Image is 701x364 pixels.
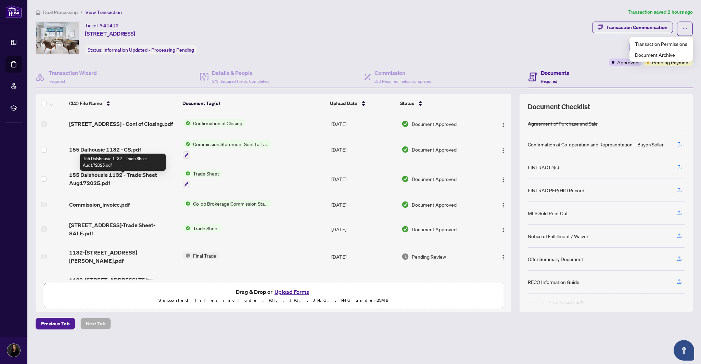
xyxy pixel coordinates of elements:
[528,186,584,194] div: FINTRAC PEP/HIO Record
[69,276,177,292] span: 1132-[STREET_ADDRESS] TS by [PERSON_NAME].pdf
[69,120,173,128] span: [STREET_ADDRESS] - Conf of Closing.pdf
[190,200,271,207] span: Co-op Brokerage Commission Statement
[190,252,219,259] span: Final Trade
[36,10,40,15] span: home
[183,224,190,232] img: Status Icon
[528,255,583,263] div: Offer Summary Document
[190,224,222,232] span: Trade Sheet
[36,318,75,329] button: Previous Tab
[397,94,485,113] th: Status
[48,296,499,304] p: Supported files include .PDF, .JPG, .JPEG, .PNG under 25 MB
[329,243,399,270] td: [DATE]
[329,270,399,298] td: [DATE]
[528,102,590,112] span: Document Checklist
[85,29,135,38] span: [STREET_ADDRESS]
[500,177,506,182] img: Logo
[528,164,559,171] div: FINTRAC ID(s)
[190,140,271,148] span: Commission Statement Sent to Lawyer
[183,140,190,148] img: Status Icon
[69,200,130,209] span: Commission_Invoice.pdf
[412,175,457,183] span: Document Approved
[180,94,328,113] th: Document Tag(s)
[374,69,431,77] h4: Commission
[528,141,664,148] div: Confirmation of Co-operation and Representation—Buyer/Seller
[103,47,194,53] span: Information Updated - Processing Pending
[183,200,271,207] button: Status IconCo-op Brokerage Commission Statement
[85,45,197,54] div: Status:
[329,164,399,194] td: [DATE]
[592,22,673,33] button: Transaction Communication
[36,22,79,54] img: IMG-C12236703_1.jpg
[66,94,180,113] th: (12) File Name
[498,199,509,210] button: Logo
[43,9,78,15] span: Deal Processing
[412,120,457,128] span: Document Approved
[528,209,568,217] div: MLS Sold Print Out
[683,26,687,31] span: ellipsis
[500,255,506,260] img: Logo
[272,287,311,296] button: Upload Forms
[500,122,506,128] img: Logo
[5,5,22,18] img: logo
[103,23,119,29] span: 41412
[69,248,177,265] span: 1132-[STREET_ADDRESS] [PERSON_NAME].pdf
[674,340,694,361] button: Open asap
[528,120,598,127] div: Agreement of Purchase and Sale
[44,283,503,309] span: Drag & Drop orUpload FormsSupported files include .PDF, .JPG, .JPEG, .PNG under25MB
[617,58,638,66] span: Approved
[183,170,222,188] button: Status IconTrade Sheet
[652,58,690,66] span: Pending Payment
[236,287,311,296] span: Drag & Drop or
[80,8,82,16] li: /
[412,253,446,260] span: Pending Review
[49,69,97,77] h4: Transaction Wizard
[183,119,245,127] button: Status IconConfirmation of Closing
[183,224,222,232] button: Status IconTrade Sheet
[69,221,177,237] span: [STREET_ADDRESS]-Trade Sheet-SALE.pdf
[412,201,457,208] span: Document Approved
[183,252,219,259] button: Status IconFinal Trade
[402,201,409,208] img: Document Status
[49,79,65,84] span: Required
[80,318,111,329] button: Next Tab
[80,154,166,171] div: 155 Dalshousie 1132 - Trade Sheet Aug172025.pdf
[212,69,269,77] h4: Details & People
[85,22,119,29] div: Ticket #:
[498,144,509,155] button: Logo
[41,318,69,329] span: Previous Tab
[183,170,190,177] img: Status Icon
[85,9,122,15] span: View Transaction
[500,227,506,233] img: Logo
[500,203,506,208] img: Logo
[635,51,687,58] span: Document Archive
[190,119,245,127] span: Confirmation of Closing
[541,69,569,77] h4: Documents
[212,79,269,84] span: 3/3 Required Fields Completed
[329,113,399,135] td: [DATE]
[402,225,409,233] img: Document Status
[412,146,457,153] span: Document Approved
[69,145,141,154] span: 155 Dalhousie 1132 - CS.pdf
[402,175,409,183] img: Document Status
[183,252,190,259] img: Status Icon
[374,79,431,84] span: 2/2 Required Fields Completed
[402,253,409,260] img: Document Status
[69,171,177,187] span: 155 Dalshousie 1132 - Trade Sheet Aug172025.pdf
[69,100,102,107] span: (12) File Name
[402,120,409,128] img: Document Status
[635,40,687,48] span: Transaction Permissions
[528,278,579,286] div: RECO Information Guide
[498,224,509,235] button: Logo
[412,225,457,233] span: Document Approved
[183,200,190,207] img: Status Icon
[183,119,190,127] img: Status Icon
[606,22,667,33] div: Transaction Communication
[183,140,271,159] button: Status IconCommission Statement Sent to Lawyer
[498,173,509,184] button: Logo
[541,79,557,84] span: Required
[628,8,693,16] article: Transaction saved 2 hours ago
[528,232,588,240] div: Notice of Fulfillment / Waiver
[498,118,509,129] button: Logo
[329,194,399,216] td: [DATE]
[400,100,414,107] span: Status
